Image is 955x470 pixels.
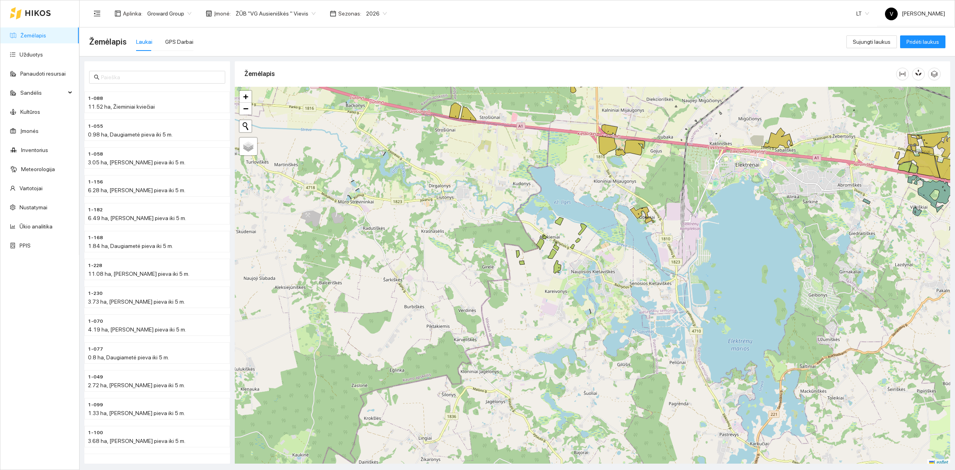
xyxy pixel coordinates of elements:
span: 1-228 [88,262,102,269]
span: menu-fold [94,10,101,17]
span: 3.73 ha, [PERSON_NAME] pieva iki 5 m. [88,298,185,305]
span: Sandėlis [20,85,66,101]
span: 2.72 ha, [PERSON_NAME] pieva iki 5 m. [88,382,185,388]
span: 6.28 ha, [PERSON_NAME] pieva iki 5 m. [88,187,185,193]
button: column-width [896,68,909,80]
span: 4.19 ha, [PERSON_NAME] pieva iki 5 m. [88,326,186,333]
span: 1-077 [88,345,103,353]
span: Įmonė : [214,9,231,18]
span: 1.33 ha, [PERSON_NAME] pieva iki 5 m. [88,410,185,416]
span: 2026 [366,8,387,20]
span: 1-168 [88,234,103,242]
button: menu-fold [89,6,105,21]
span: V [890,8,893,20]
span: Aplinka : [123,9,142,18]
span: 1-049 [88,373,103,381]
span: 1-055 [88,123,103,130]
span: 1-058 [88,150,103,158]
span: column-width [897,71,908,77]
span: 3.68 ha, [PERSON_NAME] pieva iki 5 m. [88,438,185,444]
span: 3.05 ha, [PERSON_NAME] pieva iki 5 m. [88,159,185,166]
span: 1-099 [88,401,103,409]
span: layout [115,10,121,17]
span: 0.98 ha, Daugiametė pieva iki 5 m. [88,131,173,138]
a: Ūkio analitika [19,223,53,230]
div: Laukai [136,37,152,46]
span: Pridėti laukus [906,37,939,46]
span: 0.8 ha, Daugiametė pieva iki 5 m. [88,354,169,361]
span: 1-100 [88,429,103,437]
span: Groward Group [147,8,191,20]
span: ŽŪB "VG Ausieniškės " Vievis [236,8,316,20]
span: 1.84 ha, Daugiametė pieva iki 5 m. [88,243,173,249]
a: PPIS [19,242,31,249]
a: Pridėti laukus [900,39,945,45]
button: Initiate a new search [240,120,251,132]
span: 1-182 [88,206,103,214]
span: 1-070 [88,318,103,325]
span: − [243,103,248,113]
button: Pridėti laukus [900,35,945,48]
a: Leaflet [929,460,948,465]
a: Layers [240,138,257,155]
a: Kultūros [20,109,40,115]
span: 11.08 ha, [PERSON_NAME] pieva iki 5 m. [88,271,189,277]
span: [PERSON_NAME] [885,10,945,17]
span: 1-088 [88,95,103,102]
input: Paieška [101,73,220,82]
span: 1-156 [88,178,103,186]
span: shop [206,10,212,17]
a: Vartotojai [19,185,43,191]
div: GPS Darbai [165,37,193,46]
span: 11.52 ha, Žieminiai kviečiai [88,103,155,110]
a: Įmonės [20,128,39,134]
a: Meteorologija [21,166,55,172]
a: Užduotys [19,51,43,58]
a: Inventorius [21,147,48,153]
a: Sujungti laukus [846,39,897,45]
a: Panaudoti resursai [20,70,66,77]
span: Sujungti laukus [853,37,891,46]
span: 6.49 ha, [PERSON_NAME] pieva iki 5 m. [88,215,186,221]
span: search [94,74,99,80]
span: Žemėlapis [89,35,127,48]
span: calendar [330,10,336,17]
a: Žemėlapis [20,32,46,39]
a: Zoom out [240,103,251,115]
span: Sezonas : [338,9,361,18]
span: LT [856,8,869,20]
span: + [243,92,248,101]
a: Nustatymai [19,204,47,211]
button: Sujungti laukus [846,35,897,48]
a: Zoom in [240,91,251,103]
span: 1-230 [88,290,103,297]
div: Žemėlapis [244,62,896,85]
